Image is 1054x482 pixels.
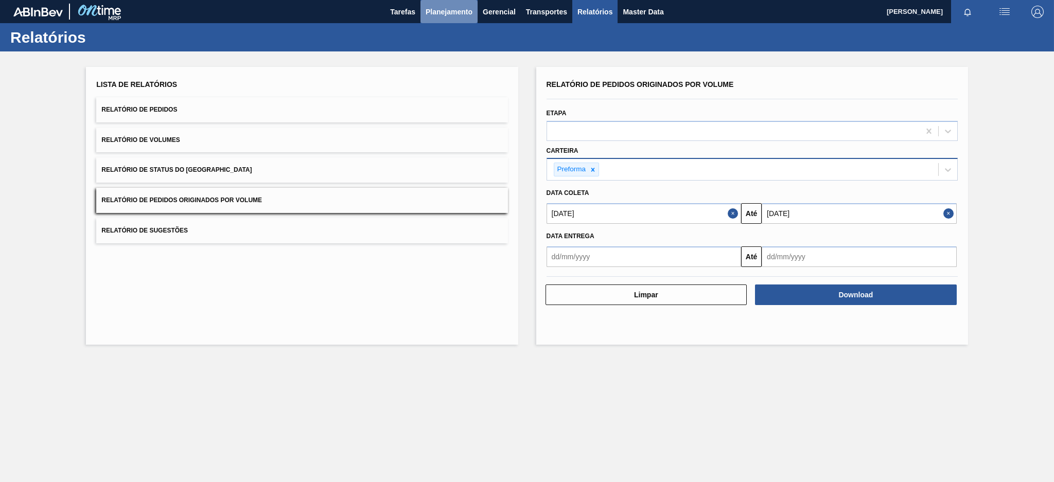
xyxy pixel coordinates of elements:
[426,6,472,18] span: Planejamento
[951,5,984,19] button: Notificações
[547,246,742,267] input: dd/mm/yyyy
[755,284,957,305] button: Download
[390,6,415,18] span: Tarefas
[101,197,262,204] span: Relatório de Pedidos Originados por Volume
[943,203,957,224] button: Close
[762,203,957,224] input: dd/mm/yyyy
[728,203,741,224] button: Close
[741,203,762,224] button: Até
[547,203,742,224] input: dd/mm/yyyy
[526,6,567,18] span: Transportes
[96,218,507,243] button: Relatório de Sugestões
[547,189,589,197] span: Data coleta
[998,6,1011,18] img: userActions
[547,110,567,117] label: Etapa
[101,106,177,113] span: Relatório de Pedidos
[13,7,63,16] img: TNhmsLtSVTkK8tSr43FrP2fwEKptu5GPRR3wAAAABJRU5ErkJggg==
[96,128,507,153] button: Relatório de Volumes
[577,6,612,18] span: Relatórios
[96,80,177,88] span: Lista de Relatórios
[554,163,588,176] div: Preforma
[547,233,594,240] span: Data entrega
[96,157,507,183] button: Relatório de Status do [GEOGRAPHIC_DATA]
[96,97,507,122] button: Relatório de Pedidos
[101,227,188,234] span: Relatório de Sugestões
[101,166,252,173] span: Relatório de Status do [GEOGRAPHIC_DATA]
[1031,6,1044,18] img: Logout
[762,246,957,267] input: dd/mm/yyyy
[10,31,193,43] h1: Relatórios
[547,147,578,154] label: Carteira
[96,188,507,213] button: Relatório de Pedidos Originados por Volume
[546,284,747,305] button: Limpar
[483,6,516,18] span: Gerencial
[547,80,734,88] span: Relatório de Pedidos Originados por Volume
[101,136,180,144] span: Relatório de Volumes
[623,6,663,18] span: Master Data
[741,246,762,267] button: Até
